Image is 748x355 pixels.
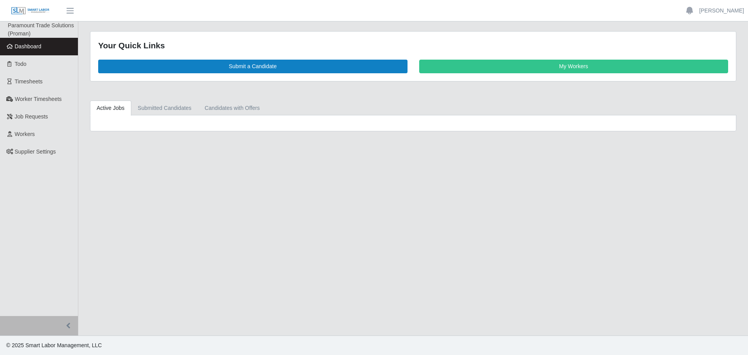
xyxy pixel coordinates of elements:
span: Paramount Trade Solutions (Proman) [8,22,74,37]
span: Supplier Settings [15,148,56,155]
span: Worker Timesheets [15,96,62,102]
a: [PERSON_NAME] [699,7,744,15]
span: © 2025 Smart Labor Management, LLC [6,342,102,348]
span: Todo [15,61,26,67]
span: Workers [15,131,35,137]
a: Candidates with Offers [198,101,266,116]
span: Timesheets [15,78,43,85]
a: Submit a Candidate [98,60,408,73]
span: Dashboard [15,43,42,49]
div: Your Quick Links [98,39,728,52]
img: SLM Logo [11,7,50,15]
span: Job Requests [15,113,48,120]
a: Submitted Candidates [131,101,198,116]
a: Active Jobs [90,101,131,116]
a: My Workers [419,60,729,73]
